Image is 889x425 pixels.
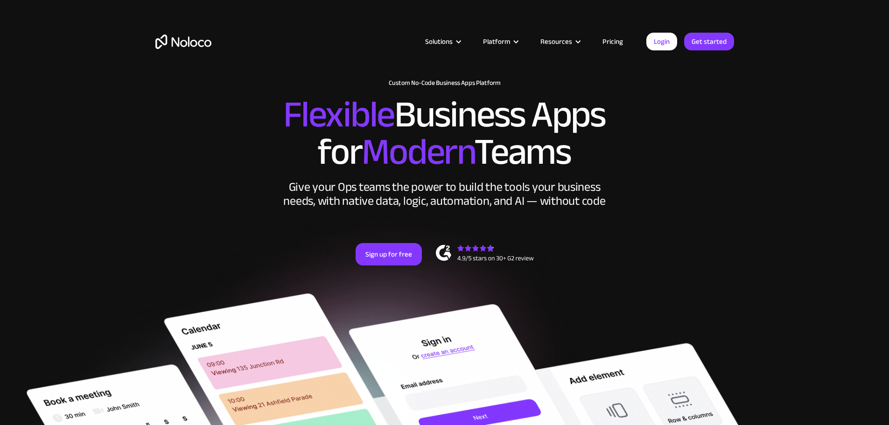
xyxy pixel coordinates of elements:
a: Sign up for free [356,243,422,265]
div: Solutions [425,35,453,48]
a: Pricing [591,35,635,48]
span: Modern [362,117,474,187]
div: Resources [540,35,572,48]
a: home [155,35,211,49]
div: Resources [529,35,591,48]
span: Flexible [283,80,394,149]
h2: Business Apps for Teams [155,96,734,171]
div: Platform [483,35,510,48]
div: Give your Ops teams the power to build the tools your business needs, with native data, logic, au... [281,180,608,208]
div: Solutions [413,35,471,48]
div: Platform [471,35,529,48]
a: Get started [684,33,734,50]
a: Login [646,33,677,50]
